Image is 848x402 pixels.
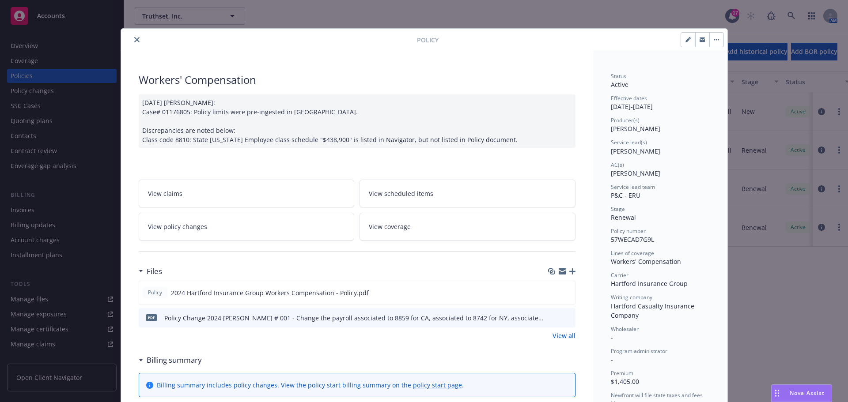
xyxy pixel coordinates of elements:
[369,189,433,198] span: View scheduled items
[611,169,660,177] span: [PERSON_NAME]
[148,189,182,198] span: View claims
[611,369,633,377] span: Premium
[413,381,462,389] a: policy start page
[790,389,825,397] span: Nova Assist
[611,235,654,244] span: 57WECAD7G9L
[611,377,639,386] span: $1,405.00
[132,34,142,45] button: close
[611,72,626,80] span: Status
[550,313,557,323] button: download file
[771,384,832,402] button: Nova Assist
[611,391,703,399] span: Newfront will file state taxes and fees
[360,213,575,240] a: View coverage
[146,314,157,321] span: pdf
[611,191,640,199] span: P&C - ERU
[611,249,654,257] span: Lines of coverage
[611,94,710,111] div: [DATE] - [DATE]
[369,222,411,231] span: View coverage
[611,147,660,155] span: [PERSON_NAME]
[139,72,575,87] div: Workers' Compensation
[564,313,572,323] button: preview file
[611,139,647,146] span: Service lead(s)
[611,325,639,333] span: Wholesaler
[611,271,628,279] span: Carrier
[611,124,660,133] span: [PERSON_NAME]
[611,205,625,213] span: Stage
[611,333,613,342] span: -
[171,288,369,297] span: 2024 Hartford Insurance Group Workers Compensation - Policy.pdf
[147,266,162,277] h3: Files
[611,80,628,89] span: Active
[417,35,439,45] span: Policy
[611,161,624,169] span: AC(s)
[611,227,646,235] span: Policy number
[139,180,355,207] a: View claims
[360,180,575,207] a: View scheduled items
[611,293,652,301] span: Writing company
[139,94,575,148] div: [DATE] [PERSON_NAME]: Case# 01176805: Policy limits were pre-ingested in [GEOGRAPHIC_DATA]. Discr...
[611,213,636,222] span: Renewal
[611,279,688,288] span: Hartford Insurance Group
[148,222,207,231] span: View policy changes
[611,116,640,124] span: Producer(s)
[147,354,202,366] h3: Billing summary
[611,355,613,364] span: -
[157,380,464,390] div: Billing summary includes policy changes. View the policy start billing summary on the .
[772,385,783,402] div: Drag to move
[139,354,202,366] div: Billing summary
[146,289,164,297] span: Policy
[611,183,655,191] span: Service lead team
[611,302,696,319] span: Hartford Casualty Insurance Company
[549,288,556,297] button: download file
[611,94,647,102] span: Effective dates
[553,331,575,340] a: View all
[164,313,546,323] div: Policy Change 2024 [PERSON_NAME] # 001 - Change the payroll associated to 8859 for CA, associated...
[611,257,681,266] span: Workers' Compensation
[139,266,162,277] div: Files
[564,288,572,297] button: preview file
[139,213,355,240] a: View policy changes
[611,347,667,355] span: Program administrator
